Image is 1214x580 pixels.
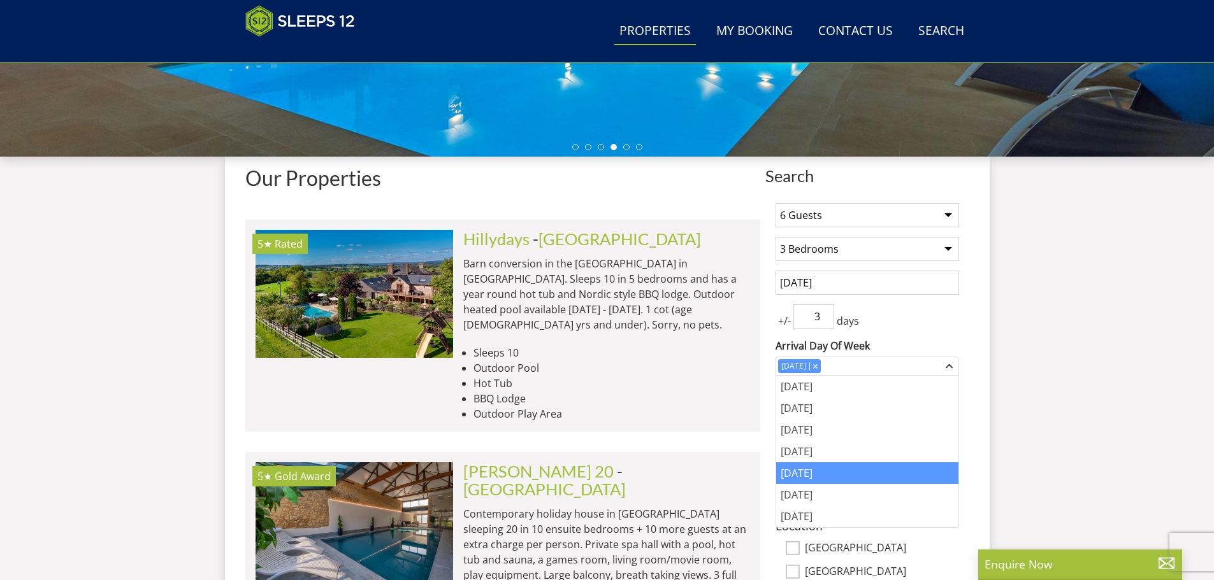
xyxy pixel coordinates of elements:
[711,17,798,46] a: My Booking
[805,542,959,556] label: [GEOGRAPHIC_DATA]
[473,406,750,421] li: Outdoor Play Area
[765,167,969,185] span: Search
[776,419,958,441] div: [DATE]
[834,313,862,329] span: days
[776,357,959,376] div: Combobox
[275,469,331,483] span: Churchill 20 has been awarded a Gold Award by Visit England
[256,230,453,357] a: 5★ Rated
[776,506,958,527] div: [DATE]
[473,391,750,406] li: BBQ Lodge
[245,5,355,37] img: Sleeps 12
[776,397,958,419] div: [DATE]
[473,360,750,376] li: Outdoor Pool
[813,17,898,46] a: Contact Us
[776,338,959,353] label: Arrival Day Of Week
[257,469,272,483] span: Churchill 20 has a 5 star rating under the Quality in Tourism Scheme
[239,45,373,55] iframe: Customer reviews powered by Trustpilot
[257,237,272,251] span: Hillydays has a 5 star rating under the Quality in Tourism Scheme
[776,313,793,329] span: +/-
[245,167,760,189] h1: Our Properties
[614,17,696,46] a: Properties
[463,462,626,499] span: -
[778,360,809,372] div: [DATE]
[776,271,959,295] input: Arrival Date
[776,484,958,506] div: [DATE]
[463,229,530,248] a: Hillydays
[964,125,1214,580] iframe: LiveChat chat widget
[473,345,750,360] li: Sleeps 10
[473,376,750,391] li: Hot Tub
[463,479,626,499] a: [GEOGRAPHIC_DATA]
[463,462,614,481] a: [PERSON_NAME] 20
[776,376,958,397] div: [DATE]
[913,17,969,46] a: Search
[538,229,701,248] a: [GEOGRAPHIC_DATA]
[256,230,453,357] img: hillydays-holiday-home-accommodation-devon-sleeping-10.original.jpg
[463,256,750,332] p: Barn conversion in the [GEOGRAPHIC_DATA] in [GEOGRAPHIC_DATA]. Sleeps 10 in 5 bedrooms and has a ...
[776,519,959,532] h3: Location
[776,441,958,462] div: [DATE]
[805,565,959,579] label: [GEOGRAPHIC_DATA]
[275,237,303,251] span: Rated
[533,229,701,248] span: -
[776,462,958,484] div: [DATE]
